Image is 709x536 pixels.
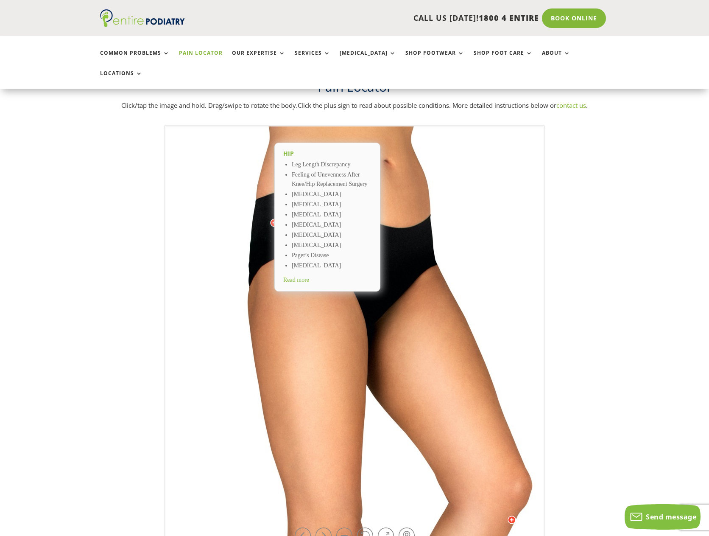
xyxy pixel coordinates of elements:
[292,251,371,261] li: Paget’s Disease
[405,50,464,68] a: Shop Footwear
[100,20,185,29] a: Entire Podiatry
[100,70,142,89] a: Locations
[542,8,606,28] a: Book Online
[232,50,285,68] a: Our Expertise
[218,13,539,24] p: CALL US [DATE]!
[479,13,539,23] span: 1800 4 ENTIRE
[298,101,588,109] span: Click the plus sign to read about possible conditions. More detailed instructions below or .
[292,210,371,220] li: [MEDICAL_DATA]
[100,9,185,27] img: logo (1)
[295,50,330,68] a: Services
[179,50,223,68] a: Pain Locator
[283,277,309,283] span: Read more
[556,101,586,109] a: contact us
[340,50,396,68] a: [MEDICAL_DATA]
[625,504,701,530] button: Send message
[292,160,371,170] li: Leg Length Discrepancy
[292,230,371,241] li: [MEDICAL_DATA]
[292,241,371,251] li: [MEDICAL_DATA]
[646,512,696,522] span: Send message
[100,78,609,100] h1: Pain Locator
[292,220,371,230] li: [MEDICAL_DATA]
[100,50,170,68] a: Common Problems
[283,149,371,158] h2: Hip
[292,200,371,210] li: [MEDICAL_DATA]
[542,50,570,68] a: About
[274,143,380,303] a: Hip Leg Length Discrepancy Feeling of Unevenness After Knee/Hip Replacement Surgery [MEDICAL_DATA...
[292,170,371,190] li: Feeling of Unevenness After Knee/Hip Replacement Surgery
[121,101,298,109] span: Click/tap the image and hold. Drag/swipe to rotate the body.
[474,50,533,68] a: Shop Foot Care
[292,190,371,200] li: [MEDICAL_DATA]
[292,261,371,271] li: [MEDICAL_DATA]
